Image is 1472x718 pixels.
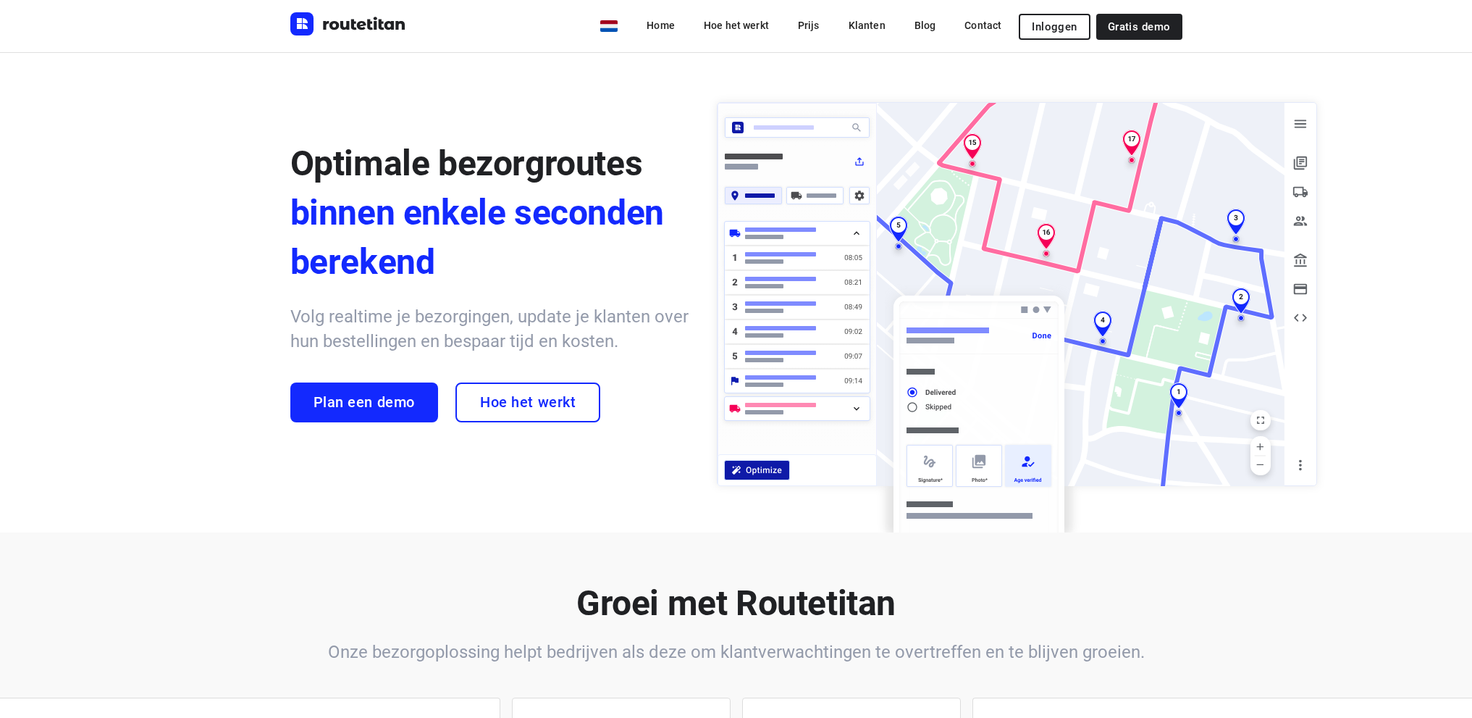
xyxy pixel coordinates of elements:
[290,143,643,184] span: Optimale bezorgroutes
[480,394,576,411] span: Hoe het werkt
[455,383,600,422] a: Hoe het werkt
[1032,21,1077,33] span: Inloggen
[903,12,948,38] a: Blog
[1096,14,1182,40] a: Gratis demo
[837,12,897,38] a: Klanten
[314,394,415,411] span: Plan een demo
[290,12,406,36] img: Routetitan logo
[635,12,686,38] a: Home
[692,12,781,38] a: Hoe het werkt
[786,12,831,38] a: Prijs
[290,304,689,354] h6: Volg realtime je bezorgingen, update je klanten over hun bestellingen en bespaar tijd en kosten.
[290,640,1182,664] h6: Onze bezorgoplossing helpt bedrijven als deze om klantverwachtingen te overtreffen en te blijven ...
[290,383,438,422] a: Plan een demo
[1019,14,1090,40] button: Inloggen
[576,583,896,624] b: Groei met Routetitan
[708,93,1326,533] img: illustration
[953,12,1013,38] a: Contact
[290,188,689,287] span: binnen enkele seconden berekend
[1108,21,1171,33] span: Gratis demo
[290,12,406,39] a: Routetitan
